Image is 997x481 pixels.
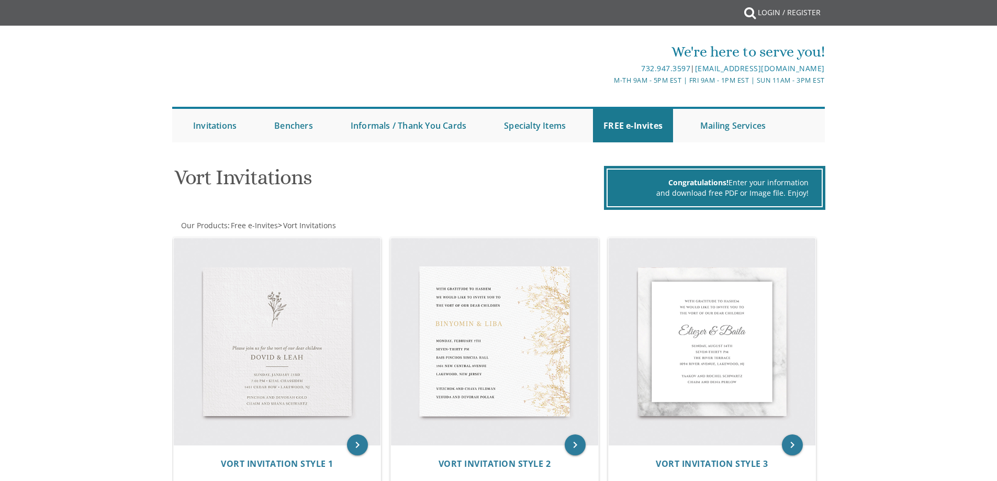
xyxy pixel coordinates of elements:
span: Free e-Invites [231,220,278,230]
img: Vort Invitation Style 1 [174,238,381,445]
a: FREE e-Invites [593,109,673,142]
a: Vort Invitation Style 1 [221,459,333,469]
img: Vort Invitation Style 3 [609,238,816,445]
img: Vort Invitation Style 2 [391,238,598,445]
a: Invitations [183,109,247,142]
div: and download free PDF or Image file. Enjoy! [621,188,809,198]
div: M-Th 9am - 5pm EST | Fri 9am - 1pm EST | Sun 11am - 3pm EST [390,75,825,86]
span: Vort Invitation Style 2 [439,458,551,469]
div: : [172,220,499,231]
a: keyboard_arrow_right [565,434,586,455]
div: | [390,62,825,75]
span: Vort Invitation Style 3 [656,458,768,469]
span: Congratulations! [668,177,729,187]
div: Enter your information [621,177,809,188]
a: Mailing Services [690,109,776,142]
a: keyboard_arrow_right [782,434,803,455]
a: keyboard_arrow_right [347,434,368,455]
span: Vort Invitation Style 1 [221,458,333,469]
a: Vort Invitations [282,220,336,230]
a: [EMAIL_ADDRESS][DOMAIN_NAME] [695,63,825,73]
a: Our Products [180,220,228,230]
a: Benchers [264,109,323,142]
span: > [278,220,336,230]
div: We're here to serve you! [390,41,825,62]
h1: Vort Invitations [174,166,601,197]
a: Vort Invitation Style 2 [439,459,551,469]
a: Specialty Items [494,109,576,142]
a: Informals / Thank You Cards [340,109,477,142]
a: 732.947.3597 [641,63,690,73]
a: Free e-Invites [230,220,278,230]
a: Vort Invitation Style 3 [656,459,768,469]
span: Vort Invitations [283,220,336,230]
